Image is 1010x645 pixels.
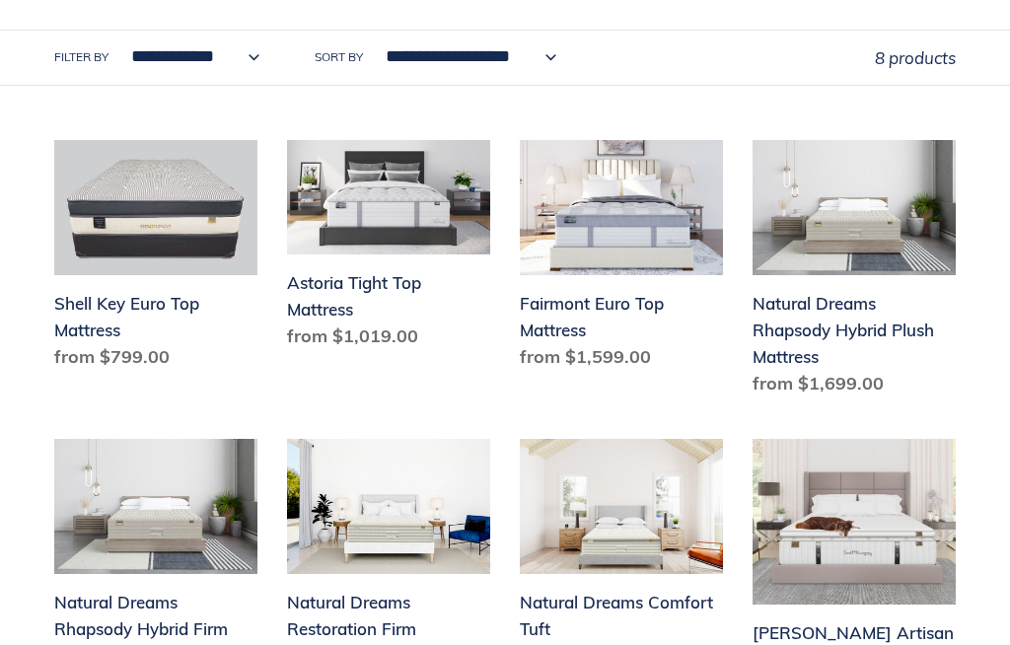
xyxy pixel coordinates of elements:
[753,140,956,404] a: Natural Dreams Rhapsody Hybrid Plush Mattress
[520,140,723,378] a: Fairmont Euro Top Mattress
[315,48,363,66] label: Sort by
[875,47,956,68] span: 8 products
[54,48,108,66] label: Filter by
[287,140,490,357] a: Astoria Tight Top Mattress
[54,140,257,378] a: Shell Key Euro Top Mattress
